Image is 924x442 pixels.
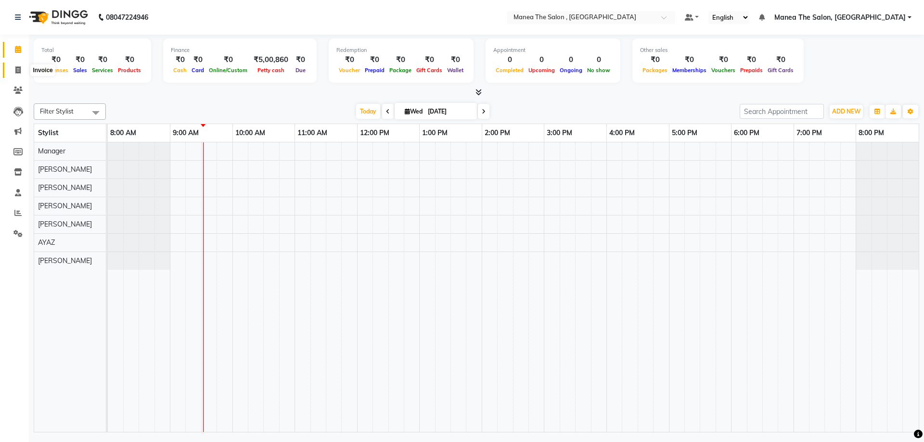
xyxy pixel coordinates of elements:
div: ₹0 [292,54,309,65]
span: Memberships [670,67,709,74]
div: ₹0 [709,54,738,65]
span: Filter Stylist [40,107,74,115]
span: Gift Cards [414,67,445,74]
a: 7:00 PM [794,126,824,140]
span: Voucher [336,67,362,74]
a: 2:00 PM [482,126,513,140]
a: 4:00 PM [607,126,637,140]
span: Petty cash [255,67,287,74]
span: Package [387,67,414,74]
span: Vouchers [709,67,738,74]
div: ₹0 [445,54,466,65]
a: 5:00 PM [669,126,700,140]
span: Card [189,67,206,74]
div: ₹0 [670,54,709,65]
button: ADD NEW [830,105,863,118]
a: 8:00 AM [108,126,139,140]
span: Packages [640,67,670,74]
span: Today [356,104,380,119]
div: ₹0 [115,54,143,65]
span: Gift Cards [765,67,796,74]
div: 0 [585,54,613,65]
div: ₹0 [189,54,206,65]
a: 12:00 PM [358,126,392,140]
div: ₹0 [738,54,765,65]
div: ₹0 [387,54,414,65]
div: ₹0 [414,54,445,65]
div: Total [41,46,143,54]
div: ₹0 [336,54,362,65]
div: 0 [493,54,526,65]
span: Cash [171,67,189,74]
span: AYAZ [38,238,55,247]
div: ₹0 [171,54,189,65]
span: [PERSON_NAME] [38,183,92,192]
div: ₹0 [90,54,115,65]
span: [PERSON_NAME] [38,256,92,265]
div: ₹0 [71,54,90,65]
div: ₹5,00,860 [250,54,292,65]
div: ₹0 [765,54,796,65]
a: 1:00 PM [420,126,450,140]
span: [PERSON_NAME] [38,220,92,228]
span: [PERSON_NAME] [38,165,92,174]
a: 9:00 AM [170,126,201,140]
div: Other sales [640,46,796,54]
input: Search Appointment [740,104,824,119]
span: [PERSON_NAME] [38,202,92,210]
b: 08047224946 [106,4,148,31]
div: 0 [526,54,557,65]
a: 11:00 AM [295,126,330,140]
span: Ongoing [557,67,585,74]
div: ₹0 [362,54,387,65]
span: ADD NEW [832,108,860,115]
div: ₹0 [640,54,670,65]
span: Wallet [445,67,466,74]
a: 6:00 PM [731,126,762,140]
input: 2025-09-03 [425,104,473,119]
span: Due [293,67,308,74]
span: No show [585,67,613,74]
span: Online/Custom [206,67,250,74]
span: Wed [402,108,425,115]
span: Services [90,67,115,74]
span: Prepaids [738,67,765,74]
a: 8:00 PM [856,126,886,140]
a: 3:00 PM [544,126,575,140]
div: Redemption [336,46,466,54]
span: Manea The Salon, [GEOGRAPHIC_DATA] [774,13,906,23]
div: ₹0 [206,54,250,65]
div: Finance [171,46,309,54]
span: Stylist [38,128,58,137]
span: Upcoming [526,67,557,74]
div: Invoice [30,64,55,76]
div: Appointment [493,46,613,54]
div: ₹0 [41,54,71,65]
a: 10:00 AM [233,126,268,140]
img: logo [25,4,90,31]
span: Products [115,67,143,74]
span: Completed [493,67,526,74]
span: Prepaid [362,67,387,74]
span: Manager [38,147,65,155]
span: Sales [71,67,90,74]
div: 0 [557,54,585,65]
